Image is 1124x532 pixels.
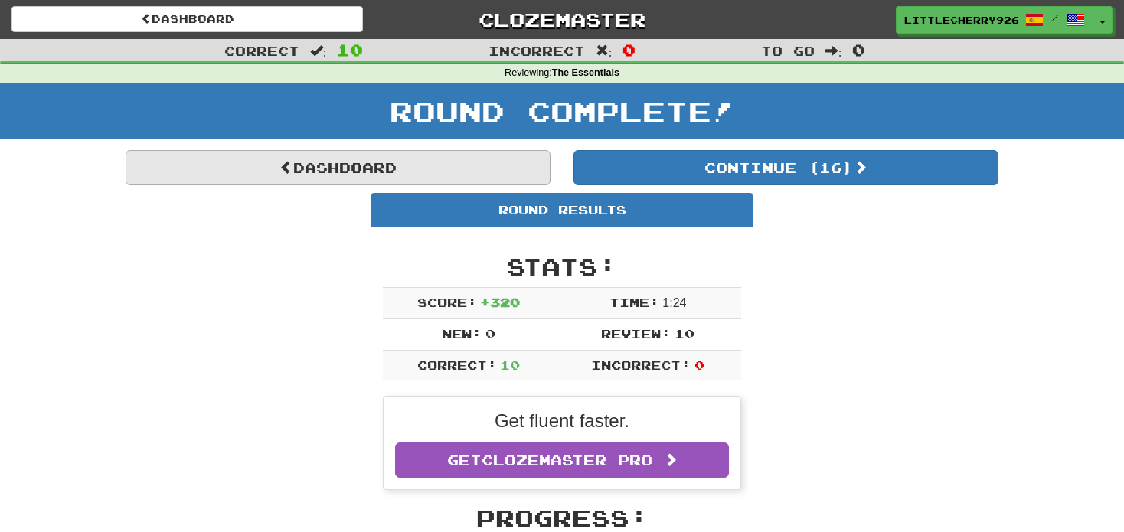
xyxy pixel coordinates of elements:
button: Continue (16) [573,150,998,185]
h1: Round Complete! [5,96,1119,126]
span: Incorrect [488,43,585,58]
span: 0 [694,357,704,372]
span: Incorrect: [591,357,691,372]
span: 1 : 24 [662,296,686,309]
h2: Progress: [383,505,741,530]
span: 0 [852,41,865,59]
span: 10 [337,41,363,59]
span: LittleCherry9267 [904,13,1018,27]
a: Clozemaster [386,6,737,33]
span: / [1051,12,1059,23]
span: : [825,44,842,57]
a: Dashboard [126,150,551,185]
span: : [596,44,613,57]
a: GetClozemaster Pro [395,442,729,478]
span: Correct: [417,357,497,372]
span: 10 [675,326,694,341]
span: Correct [224,43,299,58]
p: Get fluent faster. [395,408,729,434]
span: New: [442,326,482,341]
span: To go [761,43,815,58]
span: 0 [485,326,495,341]
span: Clozemaster Pro [482,452,652,468]
span: 0 [622,41,636,59]
span: Review: [601,326,671,341]
span: Score: [417,295,477,309]
span: : [310,44,327,57]
div: Round Results [371,194,753,227]
span: + 320 [480,295,520,309]
a: Dashboard [11,6,363,32]
h2: Stats: [383,254,741,279]
span: 10 [500,357,520,372]
a: LittleCherry9267 / [896,6,1093,34]
strong: The Essentials [552,67,619,78]
span: Time: [609,295,659,309]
